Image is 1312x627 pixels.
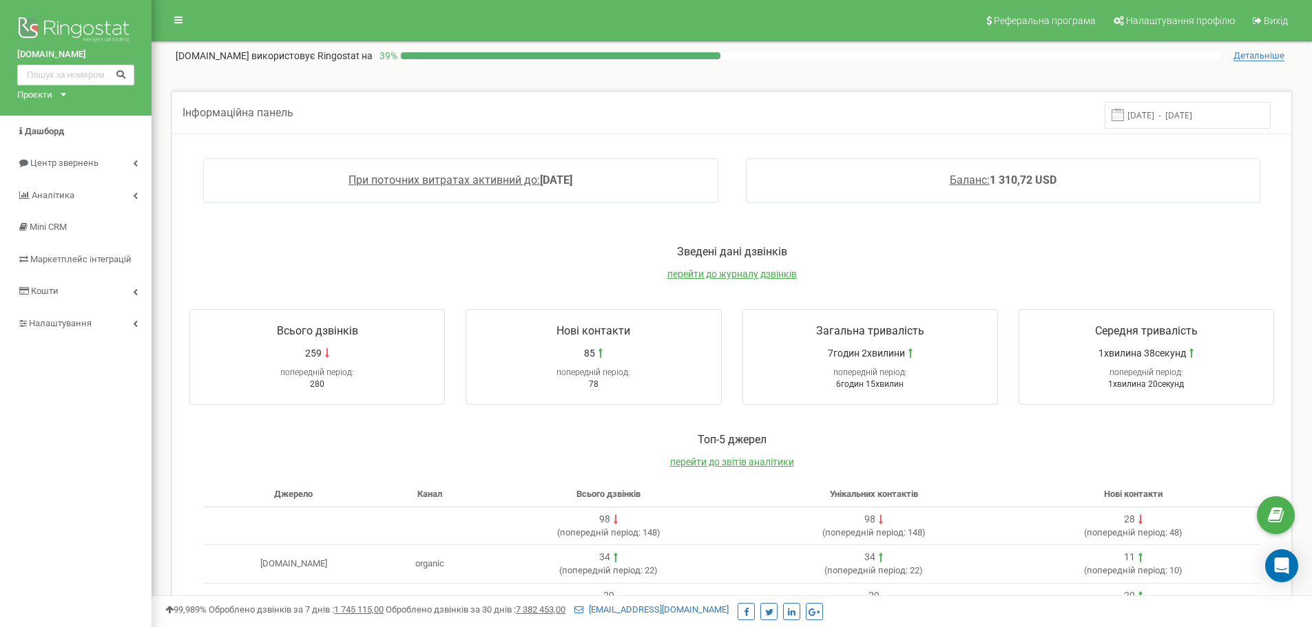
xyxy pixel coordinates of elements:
div: 28 [1124,513,1135,527]
span: Mini CRM [30,222,67,232]
span: ( 148 ) [822,527,926,538]
span: Інформаційна панель [183,106,293,119]
p: [DOMAIN_NAME] [176,49,373,63]
a: Баланс:1 310,72 USD [950,173,1056,187]
span: ( 148 ) [557,527,660,538]
u: 7 382 453,00 [516,604,565,615]
span: Всього дзвінків [277,324,358,337]
span: Джерело [274,489,313,499]
div: 98 [864,513,875,527]
span: Кошти [31,286,59,296]
span: Оброблено дзвінків за 30 днів : [386,604,565,615]
span: попередній період: [827,565,908,575]
span: Налаштування профілю [1126,15,1235,26]
span: попередній період: [280,368,354,377]
div: 11 [1124,551,1135,564]
span: попередній період: [556,368,630,377]
span: попередній період: [1110,368,1183,377]
span: Зведені дані дзвінків [677,245,787,258]
span: Маркетплейс інтеграцій [30,254,132,264]
a: перейти до журналу дзвінків [667,268,797,279]
span: попередній період: [560,527,641,538]
span: Канал [417,489,442,499]
span: Toп-5 джерел [698,433,767,446]
td: organic [384,545,476,584]
span: попередній період: [562,565,643,575]
span: Загальна тривалість [816,324,924,337]
span: попередній період: [825,527,906,538]
span: Унікальних контактів [830,489,918,499]
span: Детальніше [1233,50,1284,61]
div: Open Intercom Messenger [1265,549,1298,582]
div: 29 [603,589,614,603]
span: 85 [584,346,595,360]
div: 98 [599,513,610,527]
span: Оброблено дзвінків за 7 днів : [209,604,384,615]
span: попередній період: [833,368,907,377]
a: При поточних витратах активний до:[DATE] [348,173,572,187]
p: 39 % [373,49,401,63]
span: Аналiтика [32,190,74,200]
span: ( 10 ) [1084,565,1183,575]
span: При поточних витратах активний до: [348,173,540,187]
div: 29 [868,589,879,603]
span: використовує Ringostat на [251,50,373,61]
span: 7годин 2хвилини [828,346,905,360]
span: 1хвилина 20секунд [1108,379,1184,389]
span: 280 [310,379,324,389]
span: Дашборд [25,126,64,136]
span: попередній період: [1087,565,1167,575]
div: 34 [599,551,610,564]
span: 99,989% [165,604,207,615]
span: ( 48 ) [1084,527,1183,538]
span: 6годин 15хвилин [836,379,904,389]
td: google [203,583,384,621]
a: [DOMAIN_NAME] [17,48,134,61]
u: 1 745 115,00 [334,604,384,615]
span: Налаштування [29,318,92,328]
div: Проєкти [17,89,52,102]
span: 1хвилина 38секунд [1098,346,1186,360]
a: [EMAIL_ADDRESS][DOMAIN_NAME] [574,604,729,615]
span: Центр звернень [30,158,98,168]
span: ( 22 ) [824,565,923,575]
span: 259 [305,346,322,360]
span: Реферальна програма [994,15,1096,26]
span: Нові контакти [1104,489,1163,499]
span: ( 22 ) [559,565,658,575]
span: Середня тривалість [1095,324,1198,337]
td: [DOMAIN_NAME] [203,545,384,584]
span: 78 [589,379,598,389]
span: Всього дзвінків [576,489,641,499]
span: Баланс: [950,173,990,187]
span: Нові контакти [556,324,630,337]
img: Ringostat logo [17,14,134,48]
input: Пошук за номером [17,65,134,85]
div: 34 [864,551,875,564]
span: попередній період: [1087,527,1167,538]
td: cpc [384,583,476,621]
div: 20 [1124,589,1135,603]
a: перейти до звітів аналітики [670,456,794,467]
span: Вихід [1264,15,1288,26]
